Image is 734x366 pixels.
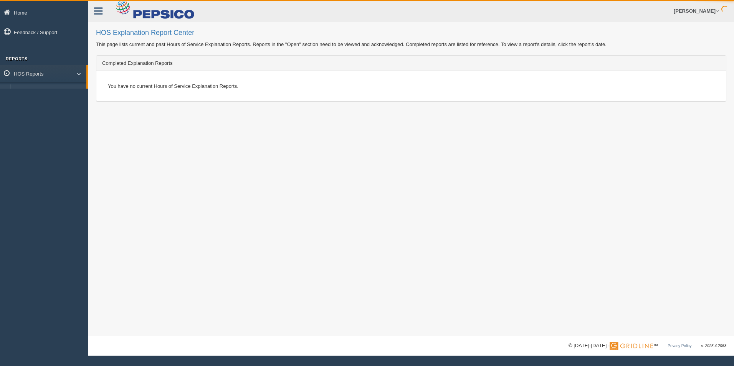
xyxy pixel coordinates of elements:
[96,56,726,71] div: Completed Explanation Reports
[610,342,653,350] img: Gridline
[701,344,726,348] span: v. 2025.4.2063
[14,84,86,98] a: HOS Explanation Report Center
[96,29,726,37] h2: HOS Explanation Report Center
[668,344,691,348] a: Privacy Policy
[569,342,726,350] div: © [DATE]-[DATE] - ™
[102,77,720,96] div: You have no current Hours of Service Explanation Reports.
